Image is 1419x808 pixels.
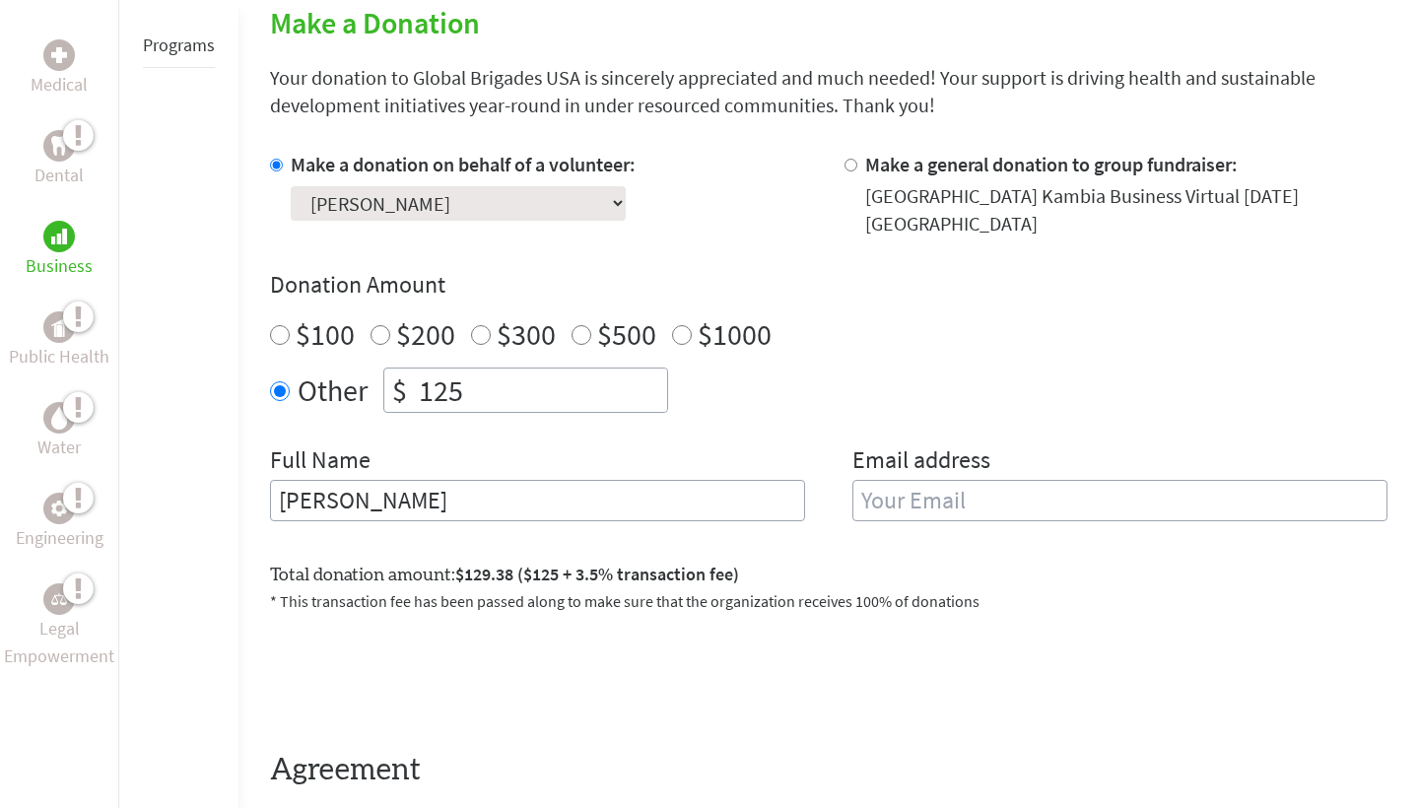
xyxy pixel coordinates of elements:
[597,315,656,353] label: $500
[43,39,75,71] div: Medical
[4,583,114,670] a: Legal EmpowermentLegal Empowerment
[37,434,81,461] p: Water
[270,444,371,480] label: Full Name
[43,402,75,434] div: Water
[143,34,215,56] a: Programs
[396,315,455,353] label: $200
[51,501,67,516] img: Engineering
[698,315,772,353] label: $1000
[51,229,67,244] img: Business
[455,563,739,585] span: $129.38 ($125 + 3.5% transaction fee)
[270,64,1387,119] p: Your donation to Global Brigades USA is sincerely appreciated and much needed! Your support is dr...
[31,39,88,99] a: MedicalMedical
[270,269,1387,301] h4: Donation Amount
[865,182,1387,237] div: [GEOGRAPHIC_DATA] Kambia Business Virtual [DATE] [GEOGRAPHIC_DATA]
[43,583,75,615] div: Legal Empowerment
[415,369,667,412] input: Enter Amount
[43,493,75,524] div: Engineering
[43,221,75,252] div: Business
[51,136,67,155] img: Dental
[298,368,368,413] label: Other
[9,311,109,370] a: Public HealthPublic Health
[270,5,1387,40] h2: Make a Donation
[34,162,84,189] p: Dental
[270,637,570,713] iframe: reCAPTCHA
[51,406,67,429] img: Water
[34,130,84,189] a: DentalDental
[143,24,215,68] li: Programs
[43,130,75,162] div: Dental
[4,615,114,670] p: Legal Empowerment
[296,315,355,353] label: $100
[852,480,1387,521] input: Your Email
[16,493,103,552] a: EngineeringEngineering
[31,71,88,99] p: Medical
[270,480,805,521] input: Enter Full Name
[51,317,67,337] img: Public Health
[497,315,556,353] label: $300
[9,343,109,370] p: Public Health
[384,369,415,412] div: $
[26,252,93,280] p: Business
[37,402,81,461] a: WaterWater
[26,221,93,280] a: BusinessBusiness
[270,561,739,589] label: Total donation amount:
[43,311,75,343] div: Public Health
[865,152,1238,176] label: Make a general donation to group fundraiser:
[291,152,636,176] label: Make a donation on behalf of a volunteer:
[852,444,990,480] label: Email address
[270,753,1387,788] h4: Agreement
[16,524,103,552] p: Engineering
[51,47,67,63] img: Medical
[51,593,67,605] img: Legal Empowerment
[270,589,1387,613] p: * This transaction fee has been passed along to make sure that the organization receives 100% of ...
